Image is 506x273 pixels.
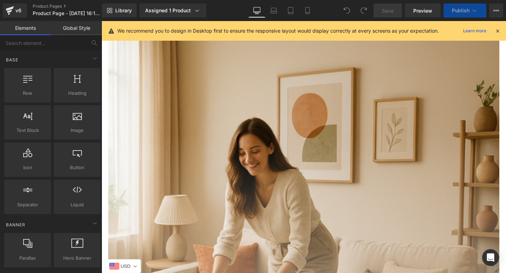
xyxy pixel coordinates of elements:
[265,4,282,18] a: Laptop
[6,164,49,171] span: Icon
[5,221,26,228] span: Banner
[56,89,98,97] span: Heading
[248,4,265,18] a: Desktop
[56,254,98,262] span: Hero Banner
[460,27,489,35] a: Learn more
[117,27,439,35] p: We recommend you to design in Desktop first to ensure the responsive layout would display correct...
[102,4,137,18] a: New Library
[14,6,23,15] div: v6
[443,4,486,18] button: Publish
[56,201,98,208] span: Liquid
[482,249,499,266] div: Open Intercom Messenger
[6,201,49,208] span: Separator
[51,21,102,35] a: Global Style
[299,4,316,18] a: Mobile
[6,89,49,97] span: Row
[20,255,31,260] span: USD
[145,7,201,14] div: Assigned 1 Product
[33,4,113,9] a: Product Pages
[33,11,100,16] span: Product Page - [DATE] 16:18:38
[56,127,98,134] span: Image
[357,4,371,18] button: Redo
[405,4,441,18] a: Preview
[6,127,49,134] span: Text Block
[282,4,299,18] a: Tablet
[340,4,354,18] button: Undo
[56,164,98,171] span: Button
[5,56,19,63] span: Base
[3,4,27,18] a: v6
[382,7,394,14] span: Save
[452,8,469,13] span: Publish
[115,7,132,14] span: Library
[6,254,49,262] span: Parallax
[413,7,432,14] span: Preview
[489,4,503,18] button: More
